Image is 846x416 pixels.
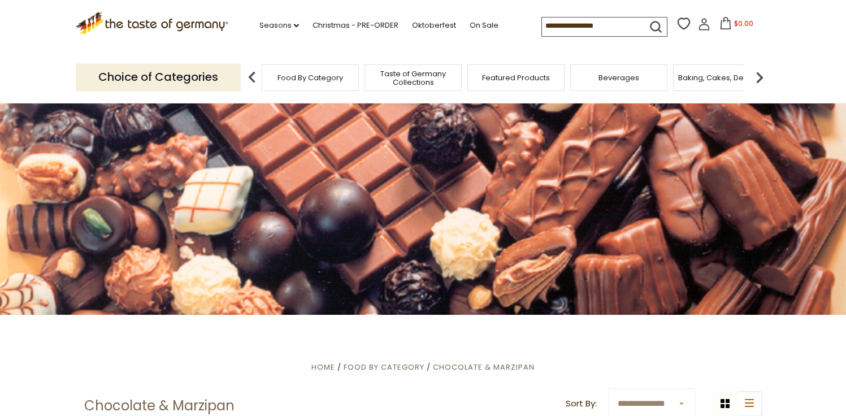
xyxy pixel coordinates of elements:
button: $0.00 [713,17,761,34]
a: Seasons [259,19,299,32]
a: Chocolate & Marzipan [433,362,535,372]
label: Sort By: [566,397,597,411]
a: Food By Category [344,362,424,372]
p: Choice of Categories [76,63,241,91]
a: Baking, Cakes, Desserts [678,73,766,82]
h1: Chocolate & Marzipan [84,397,235,414]
a: Beverages [598,73,639,82]
a: Oktoberfest [412,19,456,32]
img: next arrow [748,66,771,89]
a: Food By Category [277,73,343,82]
img: previous arrow [241,66,263,89]
a: Christmas - PRE-ORDER [313,19,398,32]
a: Taste of Germany Collections [368,70,458,86]
a: Home [311,362,335,372]
a: On Sale [470,19,498,32]
span: $0.00 [734,19,753,28]
a: Featured Products [482,73,550,82]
